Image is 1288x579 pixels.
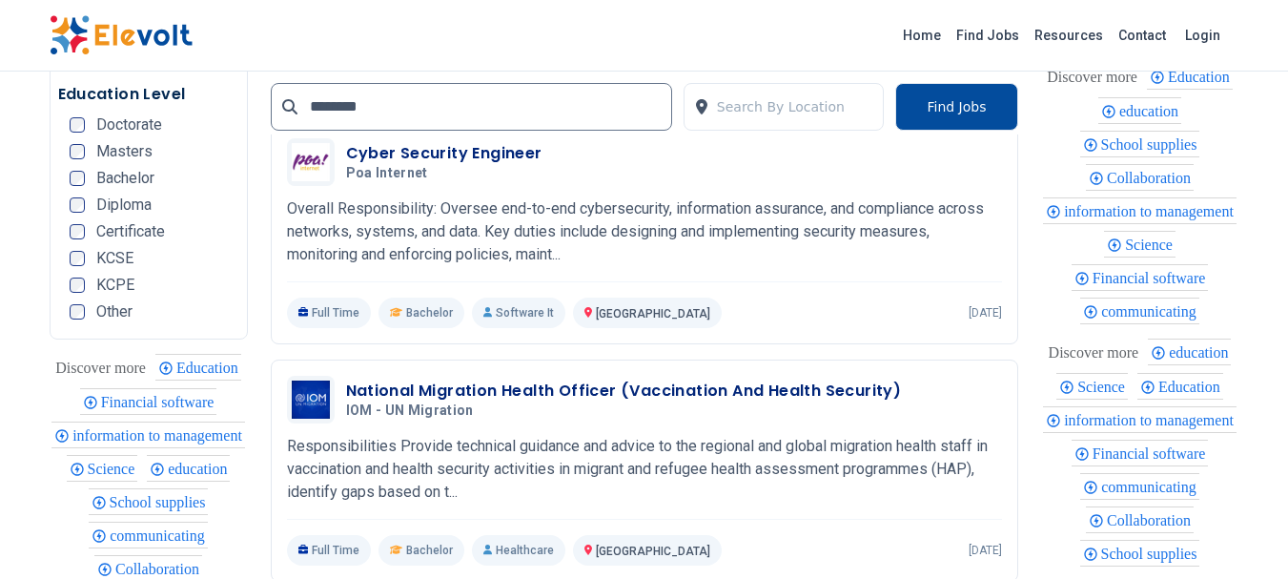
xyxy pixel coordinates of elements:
span: IOM - UN Migration [346,403,474,420]
span: School supplies [110,494,212,510]
span: communicating [110,527,211,544]
input: Other [70,304,85,320]
p: [DATE] [969,543,1002,558]
div: education [147,455,230,482]
span: Bachelor [406,305,453,321]
div: Science [1056,373,1128,400]
p: Overall Responsibility: Oversee end-to-end cybersecurity, information assurance, and compliance a... [287,197,1002,266]
img: Poa Internet [292,143,330,181]
p: Software It [472,298,565,328]
h3: Cyber Security Engineer [346,142,542,165]
div: These are topics related to the article that might interest you [1049,340,1139,366]
p: Full Time [287,535,372,566]
div: Science [1104,231,1176,258]
a: Login [1174,16,1232,54]
input: Bachelor [70,171,85,186]
a: Resources [1027,20,1111,51]
h5: Education Level [58,83,239,106]
span: education [1119,103,1184,119]
span: Other [96,304,133,320]
input: Diploma [70,197,85,213]
div: Education [1137,373,1223,400]
span: Education [176,359,244,375]
span: Financial software [1093,270,1212,286]
div: School supplies [89,488,209,515]
div: Education [155,353,241,380]
a: IOM - UN MigrationNational Migration Health Officer (Vaccination And Health Security)IOM - UN Mig... [287,376,1002,566]
input: Doctorate [70,117,85,133]
input: Certificate [70,224,85,239]
div: Financial software [1072,264,1209,291]
div: communicating [89,522,208,548]
div: Financial software [80,388,217,415]
span: communicating [1101,479,1202,495]
span: Masters [96,144,153,159]
span: information to management [1064,203,1239,219]
span: KCPE [96,278,134,293]
span: Collaboration [115,561,205,577]
div: School supplies [1080,540,1200,567]
span: Science [1077,379,1131,395]
span: Poa Internet [346,165,428,182]
input: KCSE [70,251,85,266]
span: KCSE [96,251,133,266]
div: education [1148,338,1231,364]
span: Financial software [101,394,220,410]
span: Education [1168,68,1236,84]
span: education [168,461,233,477]
span: information to management [1064,412,1239,428]
div: Science [67,455,138,482]
div: Financial software [1072,440,1209,466]
div: Education [1147,62,1233,89]
span: Science [88,461,141,477]
span: Certificate [96,224,165,239]
div: information to management [1043,406,1237,433]
span: education [1169,343,1234,360]
a: Find Jobs [949,20,1027,51]
span: Science [1125,237,1178,253]
iframe: Chat Widget [1193,487,1288,579]
div: Collaboration [1086,507,1194,533]
a: Contact [1111,20,1174,51]
a: Poa InternetCyber Security EngineerPoa InternetOverall Responsibility: Oversee end-to-end cyberse... [287,138,1002,328]
p: Responsibilities Provide technical guidance and advice to the regional and global migration healt... [287,435,1002,504]
button: Find Jobs [895,83,1017,131]
span: communicating [1101,303,1202,320]
img: IOM - UN Migration [292,381,330,419]
p: Healthcare [472,535,565,566]
p: [DATE] [969,305,1002,321]
span: School supplies [1101,136,1203,153]
span: [GEOGRAPHIC_DATA] [596,545,710,558]
div: information to management [1043,197,1237,224]
div: These are topics related to the article that might interest you [55,355,146,382]
input: KCPE [70,278,85,293]
span: Diploma [96,197,152,213]
p: Full Time [287,298,372,328]
div: communicating [1080,298,1199,324]
img: Elevolt [50,15,193,55]
h3: National Migration Health Officer (Vaccination And Health Security) [346,380,902,403]
span: Bachelor [96,171,154,186]
div: communicating [1080,473,1199,500]
span: Doctorate [96,117,162,133]
div: School supplies [1080,131,1200,157]
span: Financial software [1093,445,1212,462]
span: Collaboration [1107,512,1196,528]
div: education [1098,97,1181,124]
div: These are topics related to the article that might interest you [1047,64,1137,91]
input: Masters [70,144,85,159]
span: information to management [72,427,248,444]
span: Collaboration [1107,170,1196,186]
span: Education [1158,379,1226,395]
span: [GEOGRAPHIC_DATA] [596,307,710,321]
span: Bachelor [406,543,453,558]
div: information to management [51,422,245,448]
a: Home [895,20,949,51]
span: School supplies [1101,546,1203,562]
div: Collaboration [1086,164,1194,191]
